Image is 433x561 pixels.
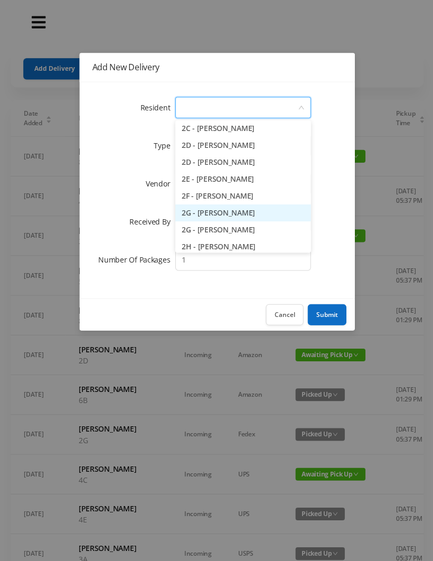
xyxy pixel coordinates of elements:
[175,119,310,136] li: 2C - [PERSON_NAME]
[140,102,175,112] label: Resident
[98,254,175,264] label: Number Of Packages
[307,303,345,324] button: Submit
[154,140,175,150] label: Type
[175,238,310,255] li: 2H - [PERSON_NAME]
[297,104,304,111] i: icon: down
[175,204,310,221] li: 2G - [PERSON_NAME]
[92,95,341,272] form: Add New Delivery
[175,153,310,170] li: 2D - [PERSON_NAME]
[92,61,341,73] div: Add New Delivery
[265,303,303,324] button: Cancel
[129,216,175,226] label: Received By
[175,221,310,238] li: 2G - [PERSON_NAME]
[145,178,175,188] label: Vendor
[175,187,310,204] li: 2F - [PERSON_NAME]
[175,170,310,187] li: 2E - [PERSON_NAME]
[175,136,310,153] li: 2D - [PERSON_NAME]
